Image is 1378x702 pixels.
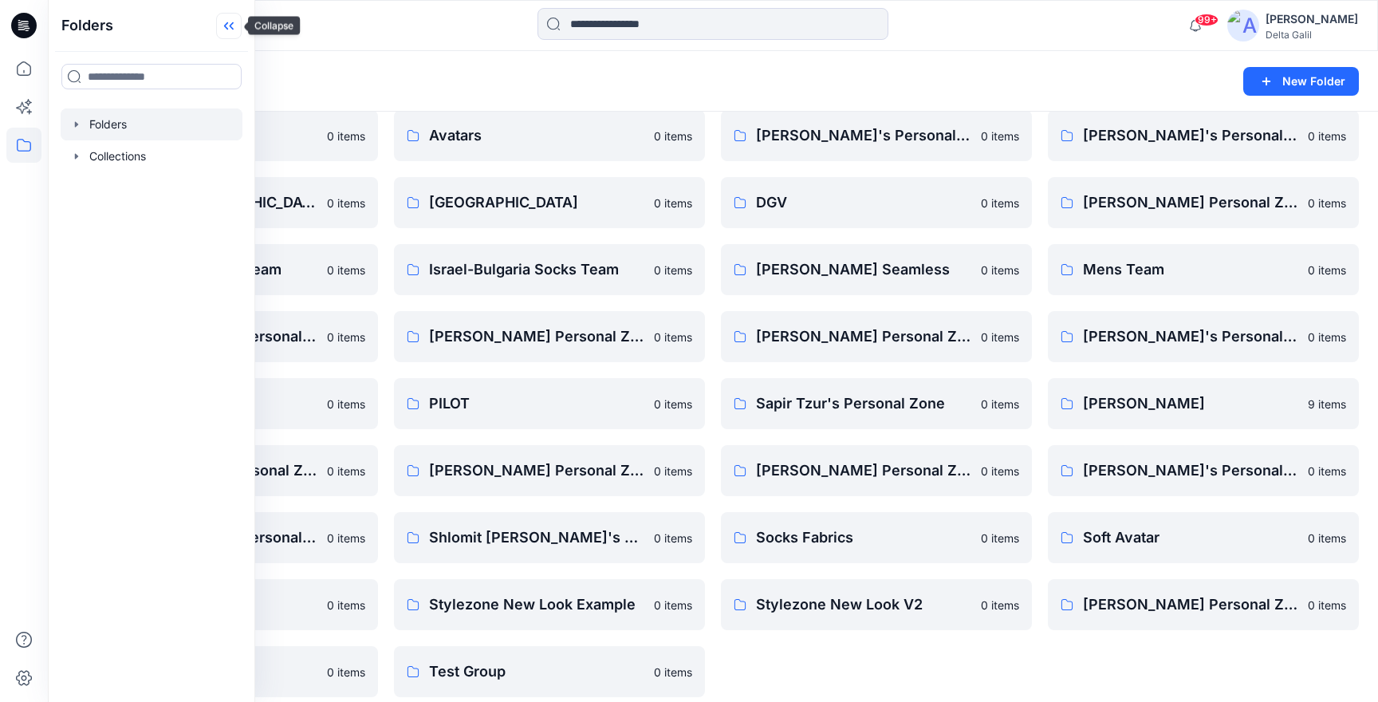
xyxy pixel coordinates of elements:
[394,311,705,362] a: [PERSON_NAME] Personal Zone0 items
[756,258,971,281] p: [PERSON_NAME] Seamless
[429,594,644,616] p: Stylezone New Look Example
[1083,258,1298,281] p: Mens Team
[1048,378,1359,429] a: [PERSON_NAME]9 items
[1308,262,1346,278] p: 0 items
[1083,594,1298,616] p: [PERSON_NAME] Personal Zone
[756,392,971,415] p: Sapir Tzur's Personal Zone
[429,392,644,415] p: PILOT
[429,258,644,281] p: Israel-Bulgaria Socks Team
[1048,311,1359,362] a: [PERSON_NAME]'s Personal Zone0 items
[327,329,365,345] p: 0 items
[327,664,365,680] p: 0 items
[429,191,644,214] p: [GEOGRAPHIC_DATA]
[1308,463,1346,479] p: 0 items
[394,579,705,630] a: Stylezone New Look Example0 items
[721,512,1032,563] a: Socks Fabrics0 items
[394,244,705,295] a: Israel-Bulgaria Socks Team0 items
[981,195,1019,211] p: 0 items
[756,325,971,348] p: [PERSON_NAME] Personal Zone
[429,459,644,482] p: [PERSON_NAME] Personal Zone
[1308,530,1346,546] p: 0 items
[429,124,644,147] p: Avatars
[654,262,692,278] p: 0 items
[327,463,365,479] p: 0 items
[981,128,1019,144] p: 0 items
[394,646,705,697] a: Test Group0 items
[981,262,1019,278] p: 0 items
[1083,325,1298,348] p: [PERSON_NAME]'s Personal Zone
[654,530,692,546] p: 0 items
[654,128,692,144] p: 0 items
[654,329,692,345] p: 0 items
[981,463,1019,479] p: 0 items
[1048,177,1359,228] a: [PERSON_NAME] Personal Zone0 items
[1308,128,1346,144] p: 0 items
[756,191,971,214] p: DGV
[1308,396,1346,412] p: 9 items
[394,445,705,496] a: [PERSON_NAME] Personal Zone0 items
[981,396,1019,412] p: 0 items
[1083,526,1298,549] p: Soft Avatar
[1083,459,1298,482] p: [PERSON_NAME]'s Personal Zone
[1048,512,1359,563] a: Soft Avatar0 items
[1308,597,1346,613] p: 0 items
[327,597,365,613] p: 0 items
[1266,29,1358,41] div: Delta Galil
[327,195,365,211] p: 0 items
[1083,392,1298,415] p: [PERSON_NAME]
[654,597,692,613] p: 0 items
[394,110,705,161] a: Avatars0 items
[1048,445,1359,496] a: [PERSON_NAME]'s Personal Zone0 items
[327,396,365,412] p: 0 items
[756,459,971,482] p: [PERSON_NAME] Personal Zone
[1243,67,1359,96] button: New Folder
[429,325,644,348] p: [PERSON_NAME] Personal Zone
[1308,195,1346,211] p: 0 items
[721,579,1032,630] a: Stylezone New Look V20 items
[394,177,705,228] a: [GEOGRAPHIC_DATA]0 items
[721,311,1032,362] a: [PERSON_NAME] Personal Zone0 items
[394,378,705,429] a: PILOT0 items
[1048,110,1359,161] a: [PERSON_NAME]'s Personal Zone0 items
[654,664,692,680] p: 0 items
[756,594,971,616] p: Stylezone New Look V2
[327,530,365,546] p: 0 items
[327,262,365,278] p: 0 items
[1083,124,1298,147] p: [PERSON_NAME]'s Personal Zone
[1048,244,1359,295] a: Mens Team0 items
[429,526,644,549] p: Shlomit [PERSON_NAME]'s Personal Zone
[654,463,692,479] p: 0 items
[756,526,971,549] p: Socks Fabrics
[1195,14,1219,26] span: 99+
[721,177,1032,228] a: DGV0 items
[981,329,1019,345] p: 0 items
[1308,329,1346,345] p: 0 items
[394,512,705,563] a: Shlomit [PERSON_NAME]'s Personal Zone0 items
[981,530,1019,546] p: 0 items
[721,378,1032,429] a: Sapir Tzur's Personal Zone0 items
[654,195,692,211] p: 0 items
[1266,10,1358,29] div: [PERSON_NAME]
[1083,191,1298,214] p: [PERSON_NAME] Personal Zone
[429,661,644,683] p: Test Group
[981,597,1019,613] p: 0 items
[721,110,1032,161] a: [PERSON_NAME]'s Personal Zone0 items
[1227,10,1259,41] img: avatar
[756,124,971,147] p: [PERSON_NAME]'s Personal Zone
[327,128,365,144] p: 0 items
[721,244,1032,295] a: [PERSON_NAME] Seamless0 items
[654,396,692,412] p: 0 items
[721,445,1032,496] a: [PERSON_NAME] Personal Zone0 items
[1048,579,1359,630] a: [PERSON_NAME] Personal Zone0 items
